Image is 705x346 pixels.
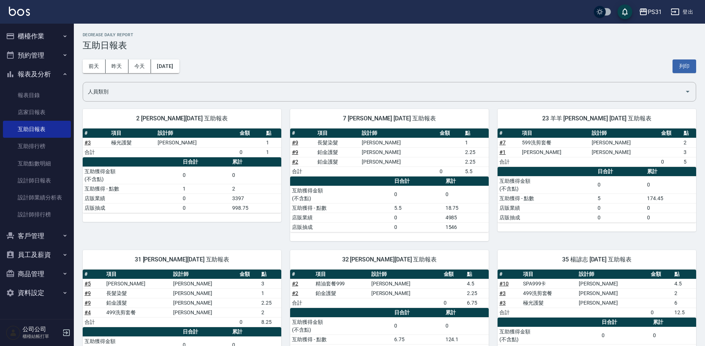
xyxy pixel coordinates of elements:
th: 項目 [314,270,369,279]
td: 0 [645,176,696,193]
td: 0 [238,147,264,157]
button: 今天 [128,59,151,73]
td: [PERSON_NAME] [369,288,442,298]
th: 金額 [442,270,465,279]
td: 1546 [444,222,489,232]
a: 互助排行榜 [3,138,71,155]
td: 2.25 [463,147,489,157]
td: 互助獲得金額 (不含點) [83,167,181,184]
td: 5.5 [392,203,444,213]
button: Open [682,86,694,97]
th: 日合計 [392,308,444,318]
td: 互助獲得金額 (不含點) [290,186,392,203]
a: 互助日報表 [3,121,71,138]
td: 599洗剪套餐 [520,138,589,147]
td: [PERSON_NAME] [577,298,649,308]
td: [PERSON_NAME] [577,288,649,298]
button: PS31 [636,4,665,20]
td: [PERSON_NAME] [577,279,649,288]
td: 1 [259,288,281,298]
td: 長髮染髮 [104,288,171,298]
th: 點 [673,270,696,279]
td: [PERSON_NAME] [171,279,238,288]
h2: Decrease Daily Report [83,32,696,37]
th: 點 [682,129,696,138]
span: 35 楊諺志 [DATE] 互助報表 [506,256,687,263]
td: SPA999卡 [521,279,577,288]
td: 鉑金護髮 [316,147,360,157]
a: 設計師排行榜 [3,206,71,223]
td: 合計 [290,167,316,176]
td: 0 [649,308,673,317]
table: a dense table [83,129,281,157]
td: 0 [392,186,444,203]
th: 設計師 [156,129,238,138]
table: a dense table [83,157,281,213]
a: #10 [499,281,509,287]
table: a dense table [83,270,281,327]
td: 499洗剪套餐 [521,288,577,298]
td: 0 [392,213,444,222]
td: 長髮染髮 [316,138,360,147]
button: 昨天 [106,59,128,73]
td: 2.25 [463,157,489,167]
td: 3 [682,147,696,157]
th: 項目 [109,129,156,138]
h3: 互助日報表 [83,40,696,51]
th: 金額 [238,270,259,279]
p: 櫃檯結帳打單 [23,333,60,340]
td: 6.75 [465,298,489,308]
a: #7 [499,140,506,145]
th: 金額 [649,270,673,279]
th: 設計師 [590,129,659,138]
a: #2 [292,290,298,296]
button: 報表及分析 [3,65,71,84]
td: 12.5 [673,308,696,317]
td: 合計 [290,298,314,308]
td: 0 [596,176,645,193]
td: 合計 [83,317,104,327]
td: 8.25 [259,317,281,327]
th: 點 [465,270,489,279]
a: 設計師日報表 [3,172,71,189]
th: 項目 [521,270,577,279]
td: 互助獲得 - 點數 [498,193,596,203]
td: 鉑金護髮 [314,288,369,298]
td: 1 [264,147,281,157]
th: 點 [259,270,281,279]
th: 項目 [104,270,171,279]
span: 32 [PERSON_NAME][DATE] 互助報表 [299,256,480,263]
th: 日合計 [181,157,230,167]
button: 商品管理 [3,264,71,284]
a: 設計師業績分析表 [3,189,71,206]
td: 1 [264,138,281,147]
th: 設計師 [577,270,649,279]
td: 店販業績 [83,193,181,203]
td: 0 [596,203,645,213]
td: 1 [181,184,230,193]
td: 0 [181,193,230,203]
span: 31 [PERSON_NAME][DATE] 互助報表 [92,256,272,263]
th: 累計 [444,308,489,318]
td: [PERSON_NAME] [369,279,442,288]
button: save [618,4,632,19]
td: 3 [259,279,281,288]
td: 互助獲得 - 點數 [290,203,392,213]
table: a dense table [498,167,696,223]
th: 設計師 [369,270,442,279]
a: #5 [85,281,91,287]
button: 前天 [83,59,106,73]
td: [PERSON_NAME] [171,308,238,317]
td: 互助獲得 - 點數 [290,335,392,344]
td: 0 [181,167,230,184]
td: 精油套餐999 [314,279,369,288]
th: 累計 [651,318,696,327]
th: 日合計 [600,318,651,327]
td: 4.5 [465,279,489,288]
table: a dense table [290,177,489,232]
th: 金額 [238,129,264,138]
a: 互助點數明細 [3,155,71,172]
span: 2 [PERSON_NAME][DATE] 互助報表 [92,115,272,122]
a: #9 [292,149,298,155]
td: [PERSON_NAME] [360,157,438,167]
